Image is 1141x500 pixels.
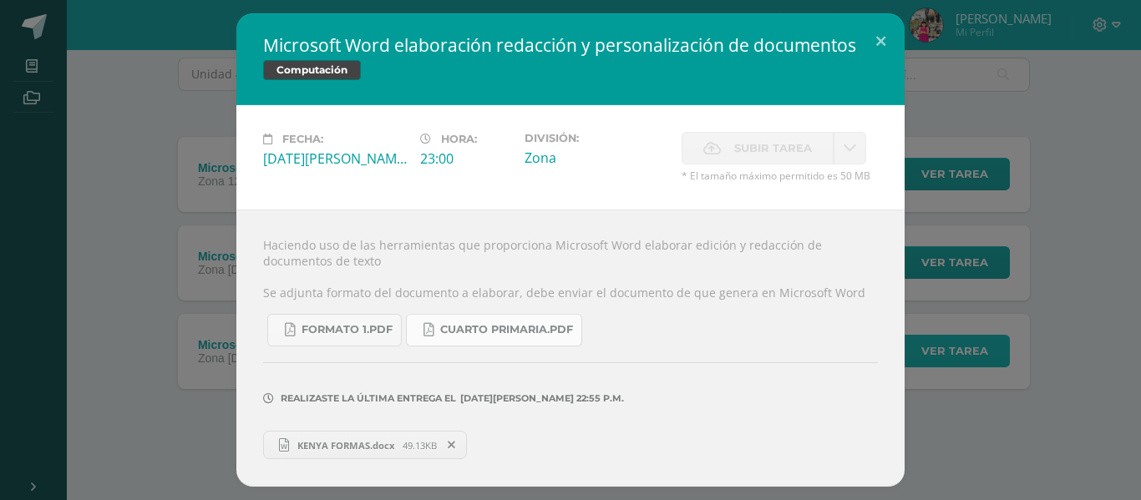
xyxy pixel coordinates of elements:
label: La fecha de entrega ha expirado [682,132,834,164]
label: División: [525,132,668,144]
button: Close (Esc) [857,13,905,70]
span: Cuarto Primaria.pdf [440,323,573,336]
span: 49.13KB [403,439,437,452]
a: La fecha de entrega ha expirado [834,132,866,164]
span: Realizaste la última entrega el [281,392,456,404]
a: Cuarto Primaria.pdf [406,314,582,346]
span: Remover entrega [438,436,466,454]
h2: Microsoft Word elaboración redacción y personalización de documentos [263,33,878,57]
div: Zona [525,149,668,167]
div: Haciendo uso de las herramientas que proporciona Microsoft Word elaborar edición y redacción de d... [236,210,905,487]
div: 23:00 [420,149,511,168]
span: Fecha: [282,133,323,145]
a: Formato 1.pdf [267,314,402,346]
div: [DATE][PERSON_NAME] [263,149,407,168]
span: Computación [263,60,361,80]
span: * El tamaño máximo permitido es 50 MB [682,169,878,183]
span: [DATE][PERSON_NAME] 22:55 p.m. [456,398,624,399]
span: KENYA FORMAS.docx [289,439,403,452]
span: Subir tarea [734,133,812,164]
span: Hora: [441,133,477,145]
span: Formato 1.pdf [302,323,393,336]
a: KENYA FORMAS.docx 49.13KB [263,431,467,459]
